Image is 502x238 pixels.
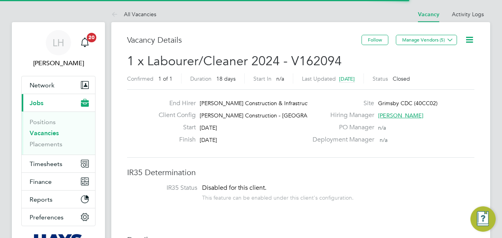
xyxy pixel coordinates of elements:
[308,123,374,132] label: PO Manager
[378,112,423,119] span: [PERSON_NAME]
[152,111,196,119] label: Client Config
[22,208,95,226] button: Preferences
[216,75,236,82] span: 18 days
[200,100,315,107] span: [PERSON_NAME] Construction & Infrastruct…
[22,191,95,208] button: Reports
[152,136,196,144] label: Finish
[202,184,266,192] span: Disabled for this client.
[378,124,386,131] span: n/a
[21,59,96,68] span: Laura Hawksworth
[77,30,93,55] a: 20
[308,99,374,108] label: Site
[52,38,64,48] span: LH
[30,213,64,221] span: Preferences
[362,35,388,45] button: Follow
[339,76,355,82] span: [DATE]
[135,184,197,192] label: IR35 Status
[452,11,484,18] a: Activity Logs
[111,11,156,18] a: All Vacancies
[30,178,52,185] span: Finance
[380,136,388,144] span: n/a
[152,123,196,132] label: Start
[396,35,457,45] button: Manage Vendors (5)
[393,75,410,82] span: Closed
[30,118,56,126] a: Positions
[22,111,95,155] div: Jobs
[152,99,196,108] label: End Hirer
[276,75,284,82] span: n/a
[22,76,95,94] button: Network
[308,136,374,144] label: Deployment Manager
[190,75,212,82] label: Duration
[87,33,96,42] span: 20
[30,196,52,203] span: Reports
[127,75,154,82] label: Confirmed
[21,30,96,68] a: LH[PERSON_NAME]
[30,99,43,107] span: Jobs
[200,112,349,119] span: [PERSON_NAME] Construction - [GEOGRAPHIC_DATA] a…
[378,100,438,107] span: Grimsby CDC (40CC02)
[30,160,62,168] span: Timesheets
[30,140,62,148] a: Placements
[200,136,217,144] span: [DATE]
[127,35,362,45] h3: Vacancy Details
[470,206,496,232] button: Engage Resource Center
[302,75,336,82] label: Last Updated
[127,167,474,178] h3: IR35 Determination
[22,94,95,111] button: Jobs
[30,81,54,89] span: Network
[200,124,217,131] span: [DATE]
[22,173,95,190] button: Finance
[158,75,172,82] span: 1 of 1
[418,11,439,18] a: Vacancy
[308,111,374,119] label: Hiring Manager
[253,75,272,82] label: Start In
[22,155,95,172] button: Timesheets
[373,75,388,82] label: Status
[127,53,342,69] span: 1 x Labourer/Cleaner 2024 - V162094
[30,129,59,137] a: Vacancies
[202,192,354,201] div: This feature can be enabled under this client's configuration.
